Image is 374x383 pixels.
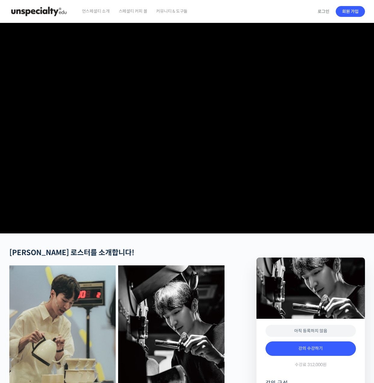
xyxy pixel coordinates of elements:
[266,325,356,337] div: 아직 등록하지 않음
[9,248,225,257] h2: [PERSON_NAME] 로스터를 소개합니다!
[266,341,356,356] a: 강의 수강하기
[295,362,327,368] span: 수강료 312,000원
[336,6,365,17] a: 회원 가입
[314,5,333,18] a: 로그인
